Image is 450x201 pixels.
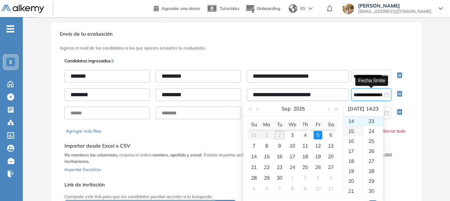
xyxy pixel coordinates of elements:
[220,6,240,11] span: Tutoriales
[64,152,408,165] p: y respeta el orden: . Podrás importar archivos de . Cada evaluación tiene un .
[250,141,258,150] div: 7
[262,184,271,193] div: 6
[282,102,291,116] button: Sep
[314,174,322,182] div: 3
[286,151,299,162] td: 2025-09-17
[152,152,202,158] b: nombre, apellido y email
[286,140,299,151] td: 2025-09-10
[301,152,309,161] div: 18
[247,119,260,130] th: Su
[314,131,322,139] div: 5
[247,140,260,151] td: 2025-09-07
[260,172,273,183] td: 2025-09-29
[64,167,101,172] span: Importar Excel/csv
[262,163,271,171] div: 22
[64,58,114,64] p: Candidatos ingresados:
[312,140,324,151] td: 2025-09-12
[312,151,324,162] td: 2025-09-19
[358,3,431,9] span: [PERSON_NAME]
[250,152,258,161] div: 14
[314,141,322,150] div: 12
[257,6,280,11] span: Onboarding
[260,151,273,162] td: 2025-09-15
[363,146,383,156] div: 26
[288,184,297,193] div: 8
[262,152,271,161] div: 15
[260,119,273,130] th: Mo
[382,128,405,134] button: Borrar todo
[111,58,114,63] span: 2
[286,183,299,194] td: 2025-10-08
[343,156,363,166] div: 18
[288,174,297,182] div: 1
[1,5,44,14] img: Logo
[260,162,273,172] td: 2025-09-22
[363,186,383,196] div: 30
[300,5,305,12] span: ES
[314,184,322,193] div: 10
[64,182,334,188] h5: Link de invitación
[346,102,380,116] div: [DATE] 14:23
[286,172,299,183] td: 2025-10-01
[312,183,324,194] td: 2025-10-10
[299,183,312,194] td: 2025-10-09
[247,151,260,162] td: 2025-09-14
[312,172,324,183] td: 2025-10-03
[314,163,322,171] div: 26
[299,140,312,151] td: 2025-09-11
[326,184,335,193] div: 11
[324,183,337,194] td: 2025-10-11
[312,162,324,172] td: 2025-09-26
[275,141,284,150] div: 9
[64,165,101,173] button: Importar Excel/csv
[162,6,200,11] span: Agendar una demo
[326,131,335,139] div: 6
[343,176,363,186] div: 20
[247,183,260,194] td: 2025-10-05
[343,166,363,176] div: 19
[250,174,258,182] div: 28
[301,131,309,139] div: 4
[286,162,299,172] td: 2025-09-24
[312,119,324,130] th: Fr
[299,162,312,172] td: 2025-09-25
[308,7,313,10] img: arrow
[64,143,408,149] h5: Importar desde Excel o CSV
[64,152,392,164] b: límite de 10.000 invitaciones
[301,141,309,150] div: 11
[286,119,299,130] th: We
[299,119,312,130] th: Th
[363,156,383,166] div: 27
[262,174,271,182] div: 29
[275,184,284,193] div: 7
[288,152,297,161] div: 17
[343,126,363,136] div: 15
[324,151,337,162] td: 2025-09-20
[363,166,383,176] div: 28
[326,141,335,150] div: 13
[324,140,337,151] td: 2025-09-13
[262,141,271,150] div: 8
[299,172,312,183] td: 2025-10-02
[324,119,337,130] th: Sa
[343,136,363,146] div: 16
[301,163,309,171] div: 25
[289,4,297,13] img: world
[326,174,335,182] div: 4
[60,31,413,37] h3: Envío de tu evaluación
[247,172,260,183] td: 2025-09-28
[64,152,116,158] b: No nombres las columnas
[312,130,324,140] td: 2025-09-05
[64,194,334,200] p: Comparte este link para que los candidatos puedan acceder a tu búsqueda.
[260,140,273,151] td: 2025-09-08
[275,163,284,171] div: 23
[273,140,286,151] td: 2025-09-09
[245,1,280,16] button: Onboarding
[275,152,284,161] div: 16
[326,152,335,161] div: 20
[314,152,322,161] div: 19
[273,172,286,183] td: 2025-09-30
[363,126,383,136] div: 24
[260,183,273,194] td: 2025-10-06
[66,128,101,134] button: Agregar más filas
